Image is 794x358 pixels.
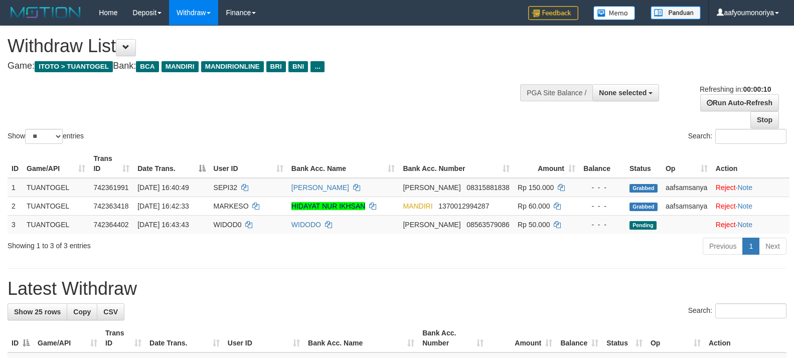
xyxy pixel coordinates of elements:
[759,238,786,255] a: Next
[466,221,510,229] span: Copy 08563579086 to clipboard
[716,202,736,210] a: Reject
[712,149,789,178] th: Action
[133,149,209,178] th: Date Trans.: activate to sort column descending
[8,178,23,197] td: 1
[224,324,304,352] th: User ID: activate to sort column ascending
[518,221,550,229] span: Rp 50.000
[662,178,712,197] td: aafsamsanya
[266,61,286,72] span: BRI
[579,149,625,178] th: Balance
[583,220,621,230] div: - - -
[647,324,705,352] th: Op: activate to sort column ascending
[403,202,432,210] span: MANDIRI
[592,84,659,101] button: None selected
[662,197,712,215] td: aafsamsanya
[520,84,592,101] div: PGA Site Balance /
[93,184,128,192] span: 742361991
[399,149,513,178] th: Bank Acc. Number: activate to sort column ascending
[8,237,324,251] div: Showing 1 to 3 of 3 entries
[629,203,658,211] span: Grabbed
[737,184,752,192] a: Note
[287,149,399,178] th: Bank Acc. Name: activate to sort column ascending
[304,324,418,352] th: Bank Acc. Name: activate to sort column ascending
[712,178,789,197] td: ·
[8,279,786,299] h1: Latest Withdraw
[629,221,657,230] span: Pending
[210,149,287,178] th: User ID: activate to sort column ascending
[67,303,97,320] a: Copy
[700,85,771,93] span: Refreshing in:
[8,129,84,144] label: Show entries
[89,149,133,178] th: Trans ID: activate to sort column ascending
[14,308,61,316] span: Show 25 rows
[688,303,786,318] label: Search:
[403,221,460,229] span: [PERSON_NAME]
[715,129,786,144] input: Search:
[214,184,237,192] span: SEPI32
[712,215,789,234] td: ·
[97,303,124,320] a: CSV
[743,85,771,93] strong: 00:00:10
[583,201,621,211] div: - - -
[34,324,101,352] th: Game/API: activate to sort column ascending
[8,5,84,20] img: MOTION_logo.png
[8,215,23,234] td: 3
[651,6,701,20] img: panduan.png
[418,324,488,352] th: Bank Acc. Number: activate to sort column ascending
[8,149,23,178] th: ID
[8,36,519,56] h1: Withdraw List
[737,221,752,229] a: Note
[93,221,128,229] span: 742364402
[137,184,189,192] span: [DATE] 16:40:49
[583,183,621,193] div: - - -
[137,202,189,210] span: [DATE] 16:42:33
[715,303,786,318] input: Search:
[625,149,662,178] th: Status
[8,303,67,320] a: Show 25 rows
[23,149,89,178] th: Game/API: activate to sort column ascending
[403,184,460,192] span: [PERSON_NAME]
[662,149,712,178] th: Op: activate to sort column ascending
[137,221,189,229] span: [DATE] 16:43:43
[23,178,89,197] td: TUANTOGEL
[73,308,91,316] span: Copy
[35,61,113,72] span: ITOTO > TUANTOGEL
[145,324,224,352] th: Date Trans.: activate to sort column ascending
[705,324,786,352] th: Action
[700,94,779,111] a: Run Auto-Refresh
[556,324,602,352] th: Balance: activate to sort column ascending
[466,184,510,192] span: Copy 08315881838 to clipboard
[23,215,89,234] td: TUANTOGEL
[93,202,128,210] span: 742363418
[23,197,89,215] td: TUANTOGEL
[8,324,34,352] th: ID: activate to sort column descending
[438,202,489,210] span: Copy 1370012994287 to clipboard
[25,129,63,144] select: Showentries
[737,202,752,210] a: Note
[629,184,658,193] span: Grabbed
[201,61,264,72] span: MANDIRIONLINE
[291,221,321,229] a: WIDODO
[518,202,550,210] span: Rp 60.000
[716,184,736,192] a: Reject
[514,149,579,178] th: Amount: activate to sort column ascending
[214,202,249,210] span: MARKESO
[103,308,118,316] span: CSV
[599,89,647,97] span: None selected
[750,111,779,128] a: Stop
[291,202,366,210] a: HIDAYAT NUR IKHSAN
[688,129,786,144] label: Search:
[214,221,242,229] span: WIDOD0
[288,61,308,72] span: BNI
[528,6,578,20] img: Feedback.jpg
[291,184,349,192] a: [PERSON_NAME]
[716,221,736,229] a: Reject
[593,6,636,20] img: Button%20Memo.svg
[602,324,647,352] th: Status: activate to sort column ascending
[488,324,556,352] th: Amount: activate to sort column ascending
[703,238,743,255] a: Previous
[8,197,23,215] td: 2
[136,61,158,72] span: BCA
[8,61,519,71] h4: Game: Bank:
[310,61,324,72] span: ...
